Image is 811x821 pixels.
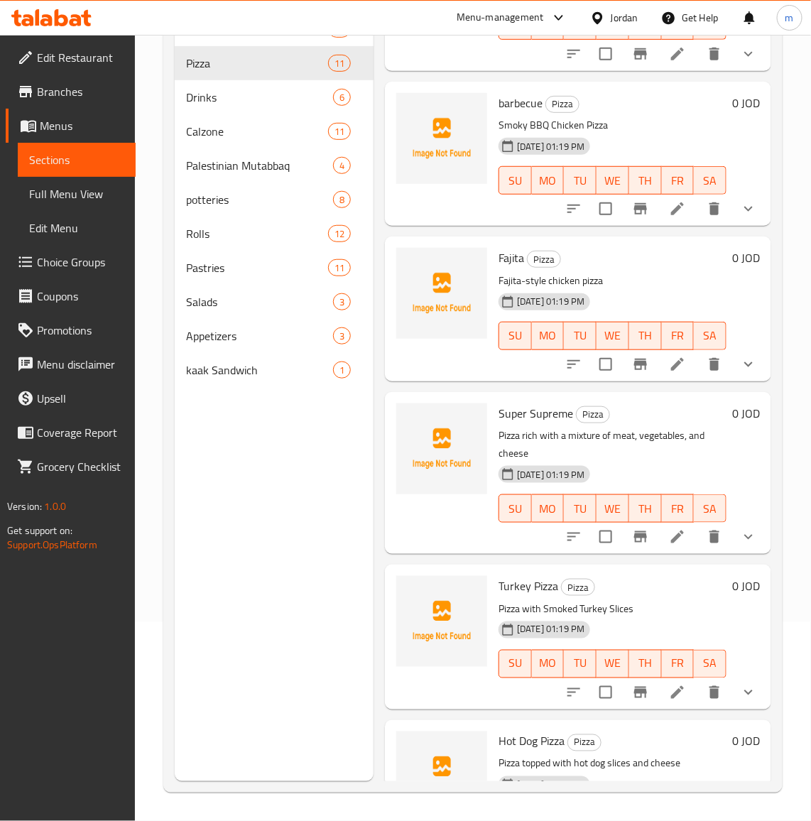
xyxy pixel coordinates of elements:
p: Pizza topped with hot dog slices and cheese [499,755,726,773]
span: [DATE] 01:19 PM [511,295,590,308]
div: Rolls12 [175,217,374,251]
button: TU [564,494,597,523]
span: 8 [334,193,350,207]
button: TH [629,322,662,350]
span: Select to update [591,522,621,552]
button: WE [597,166,629,195]
button: delete [697,520,731,554]
a: Edit Menu [18,211,136,245]
a: Grocery Checklist [6,450,136,484]
img: Fajita [396,248,487,339]
span: Turkey Pizza [499,575,558,597]
button: MO [532,166,565,195]
span: kaak Sandwich [186,361,333,379]
span: Palestinian Mutabbaq [186,157,333,174]
a: Menus [6,109,136,143]
div: Pizza [561,579,595,596]
span: Calzone [186,123,328,140]
button: MO [532,650,565,678]
span: Branches [37,83,124,100]
a: Full Menu View [18,177,136,211]
button: Branch-specific-item [624,520,658,554]
span: 3 [334,295,350,309]
div: items [333,157,351,174]
span: MO [538,325,559,346]
span: Pastries [186,259,328,276]
button: TU [564,650,597,678]
nav: Menu sections [175,6,374,393]
span: Edit Menu [29,219,124,236]
a: Branches [6,75,136,109]
span: Coupons [37,288,124,305]
button: delete [697,347,731,381]
button: SU [499,322,532,350]
button: show more [731,347,766,381]
button: WE [597,494,629,523]
div: Salads3 [175,285,374,319]
span: WE [602,325,624,346]
div: items [328,259,351,276]
a: Upsell [6,381,136,415]
span: Pizza [577,406,609,423]
div: items [333,293,351,310]
span: TH [635,325,656,346]
span: SU [505,325,526,346]
span: Pizza [528,251,560,268]
div: Pizza [545,96,579,113]
span: WE [602,499,624,519]
a: Edit menu item [669,528,686,545]
a: Edit menu item [669,356,686,373]
img: Turkey Pizza [396,576,487,667]
div: Pizza [527,251,561,268]
span: Pizza [562,580,594,596]
img: barbecue [396,93,487,184]
h6: 0 JOD [732,732,760,751]
span: SU [505,499,526,519]
a: Promotions [6,313,136,347]
h6: 0 JOD [732,403,760,423]
span: MO [538,170,559,191]
span: FR [668,325,689,346]
span: [DATE] 01:19 PM [511,778,590,792]
button: sort-choices [557,520,591,554]
span: 11 [329,125,350,138]
div: Drinks [186,89,333,106]
button: TU [564,322,597,350]
span: TU [570,653,591,674]
h6: 0 JOD [732,576,760,596]
div: potteries8 [175,183,374,217]
div: Pastries11 [175,251,374,285]
button: WE [597,322,629,350]
button: SA [694,166,726,195]
span: 1.0.0 [44,497,66,516]
span: potteries [186,191,333,208]
button: FR [662,322,695,350]
button: SU [499,494,532,523]
div: items [333,191,351,208]
span: TH [635,170,656,191]
h6: 0 JOD [732,93,760,113]
span: TU [570,499,591,519]
button: SA [694,494,726,523]
a: Menu disclaimer [6,347,136,381]
div: Appetizers3 [175,319,374,353]
svg: Show Choices [740,200,757,217]
span: 1 [334,364,350,377]
span: SA [700,653,721,674]
span: FR [668,499,689,519]
button: sort-choices [557,37,591,71]
span: Rolls [186,225,328,242]
h6: 0 JOD [732,248,760,268]
span: m [785,10,794,26]
svg: Show Choices [740,356,757,373]
p: Fajita-style chicken pizza [499,272,726,290]
div: items [328,55,351,72]
span: MO [538,499,559,519]
p: Pizza rich with a mixture of meat, vegetables, and cheese [499,427,726,462]
span: WE [602,170,624,191]
span: Pizza [186,55,328,72]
